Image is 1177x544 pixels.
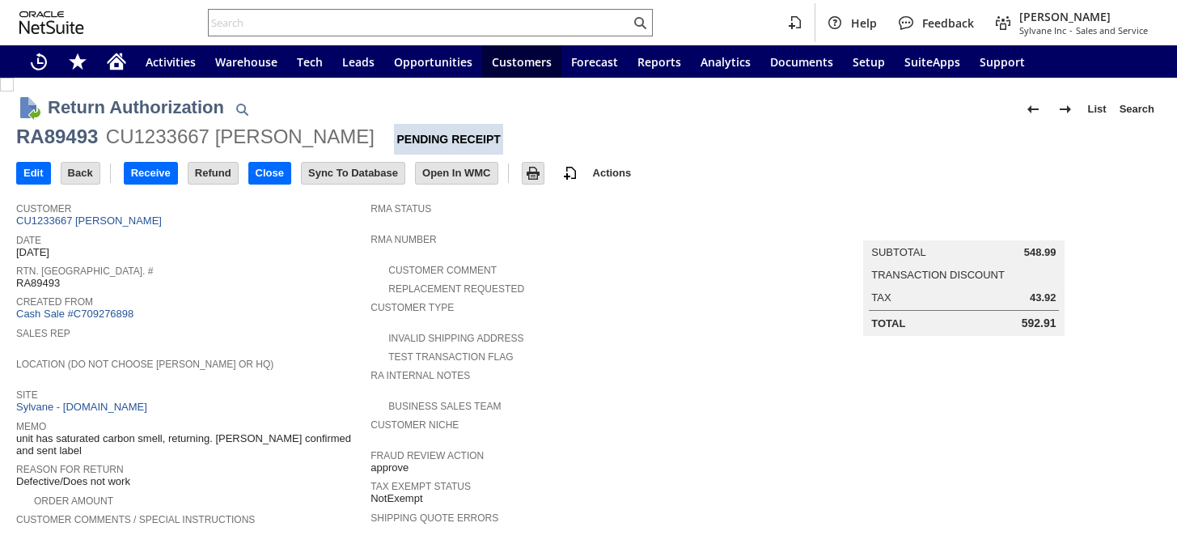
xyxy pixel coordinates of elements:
a: RMA Status [370,203,431,215]
span: NotExempt [370,492,422,505]
a: Sales Rep [16,328,70,339]
span: Help [851,15,877,31]
span: 548.99 [1024,246,1056,259]
span: Documents [770,54,833,70]
span: Analytics [701,54,751,70]
a: Tax [871,291,891,304]
img: Print [523,164,543,183]
div: Pending Receipt [394,124,502,155]
span: [DATE] [16,246,49,259]
a: RMA Number [370,234,436,245]
input: Back [61,163,99,184]
input: Open In WMC [416,163,497,184]
span: [PERSON_NAME] [1019,9,1148,24]
span: Sylvane Inc [1019,24,1066,36]
a: Site [16,389,38,401]
a: Leads [332,45,384,78]
a: Subtotal [871,246,925,258]
svg: Recent Records [29,52,49,71]
a: Home [97,45,136,78]
input: Receive [125,163,177,184]
a: List [1082,96,1113,122]
span: 592.91 [1022,317,1056,330]
a: Setup [843,45,895,78]
span: - [1069,24,1073,36]
img: Next [1056,100,1075,119]
a: Customers [482,45,561,78]
svg: Shortcuts [68,52,87,71]
span: Setup [853,54,885,70]
a: SuiteApps [895,45,970,78]
a: Sylvane - [DOMAIN_NAME] [16,401,151,413]
a: Tax Exempt Status [370,481,471,492]
a: Opportunities [384,45,482,78]
a: Created From [16,296,93,308]
div: RA89493 [16,124,98,150]
span: Feedback [922,15,974,31]
a: Customer Comment [388,265,497,276]
span: Defective/Does not work [16,475,130,488]
span: approve [370,461,409,474]
a: Test Transaction Flag [388,351,513,363]
a: Transaction Discount [871,269,1005,281]
a: Customer Type [370,302,454,313]
a: Reason For Return [16,464,124,475]
a: Cash Sale #C709276898 [16,308,133,320]
a: CU1233667 [PERSON_NAME] [16,215,166,227]
img: add-record.svg [561,164,580,183]
span: Activities [146,54,196,70]
span: Sales and Service [1076,24,1148,36]
div: CU1233667 [PERSON_NAME] [106,124,375,150]
span: unit has saturated carbon smell, returning. [PERSON_NAME] confirmed and sent label [16,432,362,457]
a: Fraud Review Action [370,450,484,461]
span: Forecast [571,54,618,70]
a: Order Amount [34,495,113,507]
span: SuiteApps [904,54,960,70]
a: Reports [628,45,691,78]
a: Customer Comments / Special Instructions [16,514,255,525]
a: Rtn. [GEOGRAPHIC_DATA]. # [16,266,153,277]
img: Quick Find [232,100,252,119]
a: RA Internal Notes [370,370,470,381]
input: Edit [17,163,50,184]
svg: Home [107,52,126,71]
a: Recent Records [19,45,58,78]
a: Location (Do Not Choose [PERSON_NAME] or HQ) [16,359,273,370]
a: Replacement Requested [388,283,524,295]
input: Print [523,163,544,184]
a: Business Sales Team [388,401,501,412]
a: Documents [760,45,843,78]
input: Sync To Database [302,163,404,184]
a: Search [1113,96,1161,122]
a: Forecast [561,45,628,78]
span: Customers [492,54,552,70]
a: Analytics [691,45,760,78]
span: RA89493 [16,277,60,290]
a: Customer Niche [370,419,459,431]
span: Support [980,54,1025,70]
a: Activities [136,45,205,78]
span: Leads [342,54,375,70]
a: Shipping Quote Errors [370,512,498,524]
caption: Summary [863,215,1064,240]
a: Warehouse [205,45,287,78]
span: Reports [637,54,681,70]
span: Warehouse [215,54,277,70]
a: Actions [586,167,638,179]
span: 43.92 [1030,291,1056,304]
a: Support [970,45,1035,78]
h1: Return Authorization [48,94,224,121]
svg: logo [19,11,84,34]
a: Customer [16,203,71,215]
a: Tech [287,45,332,78]
input: Close [249,163,290,184]
div: Shortcuts [58,45,97,78]
svg: Search [630,13,650,32]
span: Opportunities [394,54,472,70]
span: Tech [297,54,323,70]
input: Search [209,13,630,32]
a: Invalid Shipping Address [388,333,523,344]
img: Previous [1023,100,1043,119]
a: Memo [16,421,46,432]
a: Total [871,317,905,329]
